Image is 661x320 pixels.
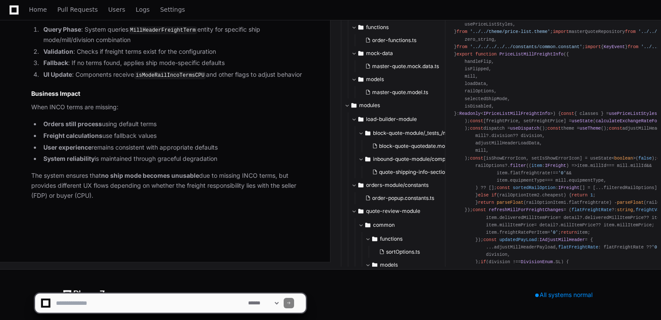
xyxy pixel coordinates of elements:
button: sortOptions.ts [376,246,455,258]
span: freightRatePerItem [499,230,547,235]
span: false [638,156,652,161]
span: PriceListMillFreightInfo [499,52,563,57]
span: ( ) => [529,163,577,168]
span: boolean [614,156,633,161]
span: filter [510,163,526,168]
span: SL [556,260,561,265]
span: sortOptions.ts [386,248,420,255]
span: from [625,29,636,35]
h3: Business Impact [31,89,306,98]
svg: Directory [365,220,370,230]
button: block-quote-quotedate.mockstore.ts [369,140,461,152]
span: useDispatch [510,126,540,131]
button: orders-module/constants [351,178,453,192]
li: : If no terms found, applies ship mode-specific defaults [41,58,306,68]
svg: Directory [358,114,363,124]
span: import [553,29,569,35]
span: import [585,44,601,49]
span: const [470,126,484,131]
span: const [483,237,497,242]
li: is maintained through graceful degradation [41,154,306,164]
span: return [478,200,494,206]
button: block-quote-module/_tests_/mockstores [358,126,460,140]
span: millId [630,163,646,168]
span: quote-shipping-info-section.tsx [379,169,457,176]
strong: Validation [43,48,73,55]
svg: Directory [358,206,363,216]
span: millItemPrice [499,222,534,228]
span: return [572,193,588,198]
span: if [491,193,497,198]
button: functions [351,20,453,34]
button: common [358,218,460,232]
span: KeyEvent [604,44,625,49]
span: load-builder-module [366,116,417,123]
button: master-quote.model.ts [362,86,448,98]
svg: Directory [358,74,363,85]
span: const [497,185,510,190]
button: master-quote.mock.data.ts [362,60,448,72]
strong: System reliability [43,155,95,162]
span: millItemPrice [561,222,596,228]
button: quote-shipping-info-section.tsx [369,166,457,178]
svg: Directory [372,234,377,244]
span: { handleFlip, isFlipped, mill, loadData, railOptions, selectedShipMode, isDisabled, }: < > [454,52,569,116]
span: common [373,222,395,229]
code: MillHeaderFreightTerm [128,26,197,34]
span: IFreight [545,163,566,168]
span: string [617,208,633,213]
strong: Query Phase [43,26,81,33]
span: flatFreightRate [572,208,612,213]
button: models [365,258,460,272]
span: order-popup.constants.ts [372,195,434,202]
span: models [380,261,398,268]
strong: no ship mode becomes unusable [101,172,199,179]
span: from [457,44,468,49]
li: using default terms [41,119,306,129]
span: const [547,126,561,131]
span: '../../theme/price-list.theme' [470,29,550,35]
code: isModeRailIncoTermsCPU [134,72,206,79]
span: '0' [558,170,566,176]
span: inbound-quote-module/components [373,156,460,163]
span: functions [366,24,389,31]
p: When INCO terms are missing: [31,102,306,112]
span: : [531,163,566,168]
svg: Directory [351,100,357,111]
span: millId [590,163,606,168]
button: models [351,72,453,86]
span: 1 [590,193,593,198]
span: block-quote-module/_tests_/mockstores [373,130,460,137]
li: : Components receive and other flags to adjust behavior [41,70,306,80]
span: Pull Requests [57,7,98,12]
span: master-quote.model.ts [372,89,428,96]
span: Home [29,7,47,12]
li: : Checks if freight terms exist for the configuration [41,47,306,57]
strong: User experience [43,144,92,151]
strong: UI Update [43,71,72,78]
span: IFreight [558,185,579,190]
span: '0' [652,245,660,250]
svg: Directory [358,22,363,33]
span: models [366,76,384,83]
button: quote-review-module [351,204,453,218]
button: order-popup.constants.ts [362,192,448,204]
span: parseFloat [617,200,644,206]
button: load-builder-module [351,112,453,126]
span: mock-data [366,50,393,57]
button: modules [344,98,446,112]
span: IAdjustMillHeader [540,237,585,242]
span: master-quote.mock.data.ts [372,63,439,70]
span: const [470,156,484,161]
span: flatfreightrate [569,200,609,206]
span: Settings [160,7,185,12]
span: millItemPrice [617,222,652,228]
span: const [470,118,484,124]
span: function [475,52,497,57]
span: const [473,208,486,213]
button: order-functions.ts [362,34,448,46]
svg: Directory [358,48,363,59]
span: modules [359,102,380,109]
span: equipmentType [569,178,604,183]
span: DivisionEnum [521,260,553,265]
